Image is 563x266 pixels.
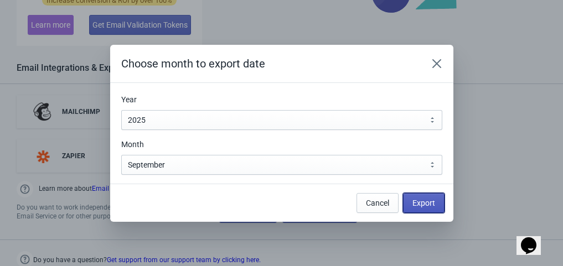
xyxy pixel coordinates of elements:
span: Export [412,199,435,207]
label: Month [121,139,144,150]
button: Close [427,54,447,74]
button: Export [403,193,445,213]
label: Year [121,94,137,105]
h2: Choose month to export date [121,56,416,71]
button: Cancel [357,193,399,213]
span: Cancel [366,199,389,207]
iframe: chat widget [516,222,552,255]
